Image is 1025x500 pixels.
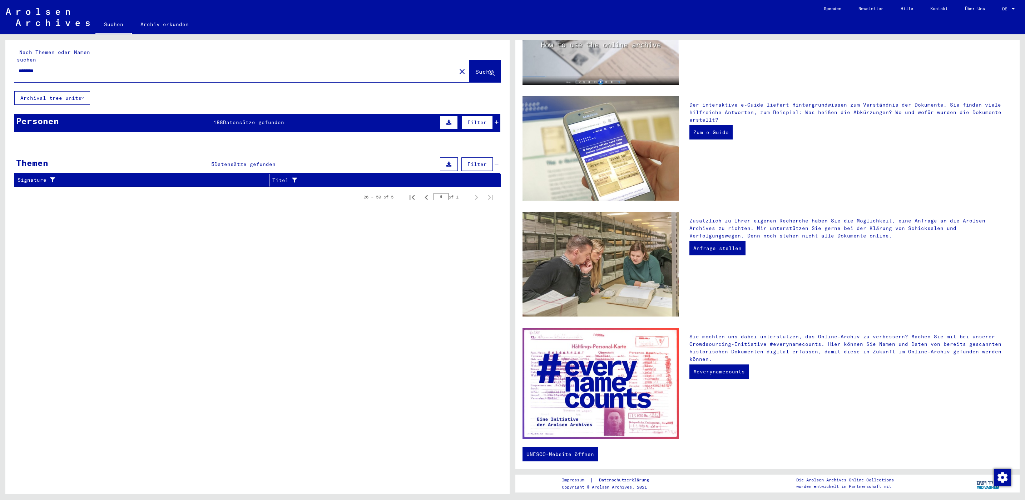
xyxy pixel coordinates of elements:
[689,333,1012,363] p: Sie möchten uns dabei unterstützen, das Online-Archiv zu verbessern? Machen Sie mit bei unserer C...
[562,476,658,484] div: |
[461,116,493,129] button: Filter
[484,190,498,204] button: Last page
[689,125,733,139] a: Zum e-Guide
[593,476,658,484] a: Datenschutzerklärung
[796,477,894,483] p: Die Arolsen Archives Online-Collections
[458,67,466,76] mat-icon: close
[272,177,483,184] div: Titel
[213,119,223,126] span: 188
[223,119,284,126] span: Datensätze gefunden
[461,157,493,171] button: Filter
[14,91,90,105] button: Archival tree units
[455,64,469,78] button: Clear
[16,114,59,127] div: Personen
[469,190,484,204] button: Next page
[6,8,90,26] img: Arolsen_neg.svg
[523,328,679,439] img: enc.jpg
[523,447,598,461] a: UNESCO-Website öffnen
[562,484,658,490] p: Copyright © Arolsen Archives, 2021
[405,190,419,204] button: First page
[1002,6,1010,11] span: DE
[689,241,746,255] a: Anfrage stellen
[562,476,590,484] a: Impressum
[475,68,493,75] span: Suche
[419,190,434,204] button: Previous page
[18,175,269,186] div: Signature
[95,16,132,34] a: Suchen
[17,49,90,63] mat-label: Nach Themen oder Namen suchen
[469,60,501,82] button: Suche
[523,96,679,201] img: eguide.jpg
[467,119,487,126] span: Filter
[272,175,492,186] div: Titel
[132,16,197,33] a: Archiv erkunden
[467,161,487,167] span: Filter
[994,469,1011,486] img: Zustimmung ändern
[523,212,679,317] img: inquiries.jpg
[689,217,1012,240] p: Zusätzlich zu Ihrer eigenen Recherche haben Sie die Möglichkeit, eine Anfrage an die Arolsen Arch...
[796,483,894,490] p: wurden entwickelt in Partnerschaft mit
[689,101,1012,124] p: Der interaktive e-Guide liefert Hintergrundwissen zum Verständnis der Dokumente. Sie finden viele...
[18,176,260,184] div: Signature
[689,364,749,379] a: #everynamecounts
[975,474,1002,492] img: yv_logo.png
